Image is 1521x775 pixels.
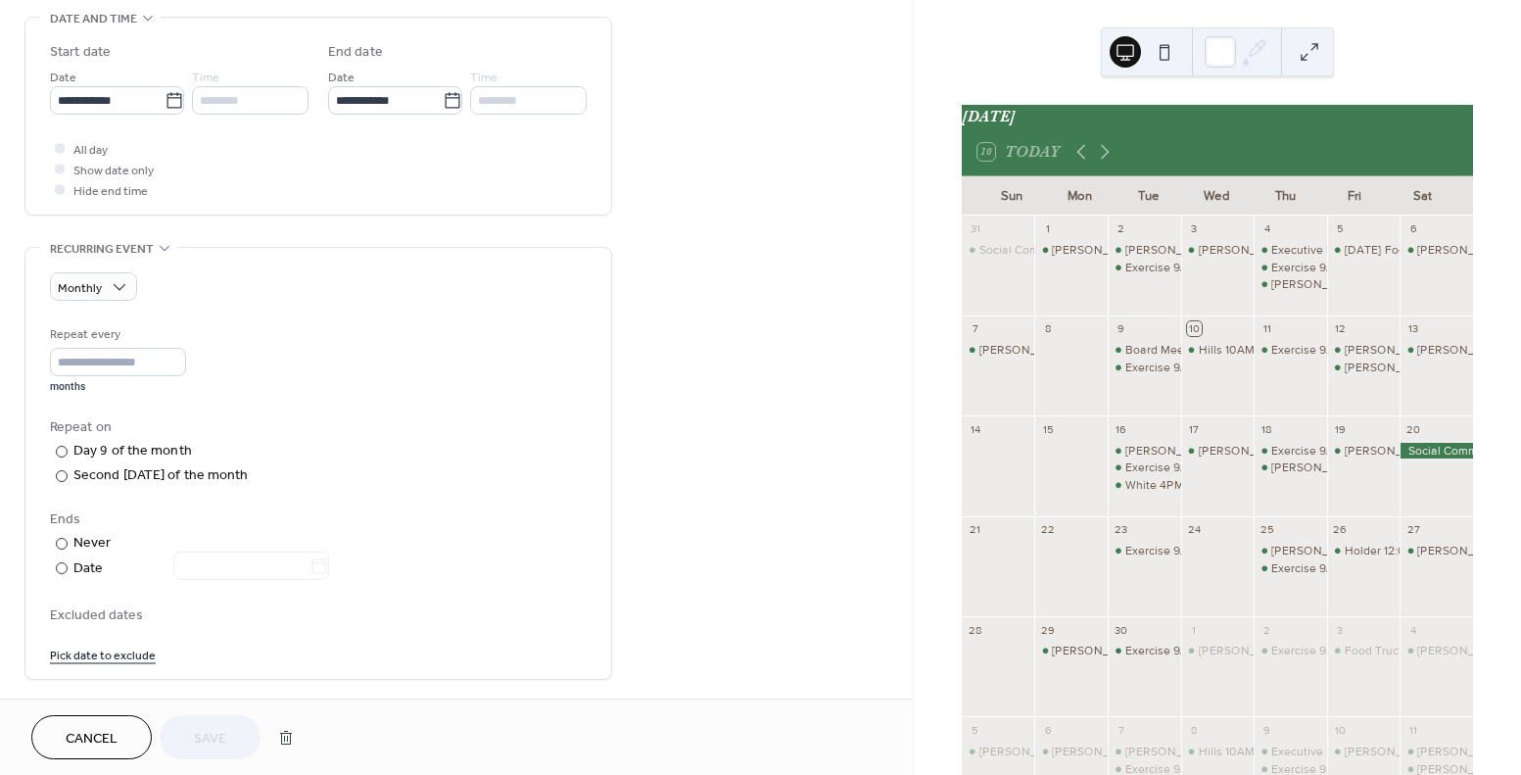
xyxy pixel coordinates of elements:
[73,557,329,580] div: Date
[1405,622,1420,637] div: 4
[1333,421,1348,436] div: 19
[1254,443,1327,460] div: Exercise 9AM-10AM
[1345,543,1454,559] div: Holder 12:00PM - CL
[1125,260,1231,276] div: Exercise 9AM-10AM
[1040,421,1055,436] div: 15
[1333,722,1348,737] div: 10
[1333,221,1348,236] div: 5
[1345,342,1489,359] div: [PERSON_NAME] 6PM -CL
[1345,443,1495,460] div: [PERSON_NAME] 12PM - CL
[1327,342,1401,359] div: Donadio Ch 6PM -CL
[1199,342,1283,359] div: Hills 10AM-2PM
[1125,543,1231,559] div: Exercise 9AM-10AM
[50,239,154,260] span: Recurring event
[66,729,118,750] span: Cancel
[73,181,148,202] span: Hide end time
[73,441,192,461] div: Day 9 of the month
[1125,342,1260,359] div: Board Meeting 5PM-9PM
[1405,321,1420,336] div: 13
[1254,543,1327,559] div: Eaton 12PM-4PM
[1389,176,1457,216] div: Sat
[962,342,1035,359] div: Durbin 4PM - CL
[1125,744,1277,760] div: [PERSON_NAME] 11AM-4PM
[1252,176,1320,216] div: Thu
[1400,543,1473,559] div: Obert 8AM-CL
[1199,744,1283,760] div: Hills 10AM-2PM
[1254,560,1327,577] div: Exercise 9AM-10AM
[1108,443,1181,460] div: Cupp 12PM-4PM
[1271,560,1377,577] div: Exercise 9AM-10AM
[50,68,76,88] span: Date
[50,380,186,394] div: months
[1254,342,1327,359] div: Exercise 9AM-10AM
[1254,460,1327,476] div: Matthews CH 2-9PM
[50,324,182,345] div: Repeat every
[1333,522,1348,537] div: 26
[1271,276,1440,293] div: [PERSON_NAME] 2:30-5:30PM
[1052,643,1206,659] div: [PERSON_NAME] 1PM - 5PM
[1400,443,1473,460] div: Social Committee: Clubhouse/Picnic - All Day
[962,744,1035,760] div: Blaine 12PM - 5PM
[73,161,154,181] span: Show date only
[1400,342,1473,359] div: Donadio 8AM -5PM
[1333,622,1348,637] div: 3
[1108,260,1181,276] div: Exercise 9AM-10AM
[1271,260,1377,276] div: Exercise 9AM-10AM
[1327,543,1401,559] div: Holder 12:00PM - CL
[1327,643,1401,659] div: Food Truck Friday: Clubhouse/Picnic 5PM-7:30PM
[50,9,137,29] span: Date and time
[1040,221,1055,236] div: 1
[1125,360,1231,376] div: Exercise 9AM-10AM
[1114,321,1128,336] div: 9
[1040,622,1055,637] div: 29
[1271,242,1442,259] div: Executive Session 5:30PM-9PM
[962,105,1473,128] div: [DATE]
[968,221,982,236] div: 31
[962,242,1035,259] div: Social Committee CH 4-6PM
[979,744,1140,760] div: [PERSON_NAME] 12PM - 5PM
[1052,744,1192,760] div: [PERSON_NAME] 8AM-CL
[1405,221,1420,236] div: 6
[1125,643,1231,659] div: Exercise 9AM-10AM
[979,242,1132,259] div: Social Committee CH 4-6PM
[1034,242,1108,259] div: Gardner 8AM - 5PM
[1405,421,1420,436] div: 20
[1187,321,1202,336] div: 10
[1181,443,1255,460] div: Eaton 12PM-4PM
[1125,460,1231,476] div: Exercise 9AM-10AM
[1114,221,1128,236] div: 2
[1187,221,1202,236] div: 3
[1108,477,1181,494] div: White 4PM - 10PM
[968,622,982,637] div: 28
[73,533,112,554] div: Never
[1254,744,1327,760] div: Executive Session 6PM-9PM
[1405,722,1420,737] div: 11
[1040,522,1055,537] div: 22
[50,42,111,63] div: Start date
[1187,622,1202,637] div: 1
[1199,643,1354,659] div: [PERSON_NAME] 12PM-4PM
[1405,522,1420,537] div: 27
[1333,321,1348,336] div: 12
[1271,543,1426,559] div: [PERSON_NAME] 12PM-4PM
[73,465,249,486] div: Second [DATE] of the month
[1400,242,1473,259] div: Lednicky 9AM - 9PM
[50,509,583,530] div: Ends
[1199,443,1354,460] div: [PERSON_NAME] 12PM-4PM
[1125,242,1277,259] div: [PERSON_NAME] 11AM-4PM
[1108,643,1181,659] div: Exercise 9AM-10AM
[1320,176,1389,216] div: Fri
[1125,477,1223,494] div: White 4PM - 10PM
[979,342,1125,359] div: [PERSON_NAME] 4PM - CL
[1327,443,1401,460] div: Gardner 12PM - CL
[1271,342,1377,359] div: Exercise 9AM-10AM
[1327,360,1401,376] div: Gardner 1-6pm
[1114,722,1128,737] div: 7
[1254,276,1327,293] div: Mammen CH 2:30-5:30PM
[73,140,108,161] span: All day
[968,522,982,537] div: 21
[328,42,383,63] div: End date
[1260,722,1274,737] div: 9
[1260,522,1274,537] div: 25
[1187,421,1202,436] div: 17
